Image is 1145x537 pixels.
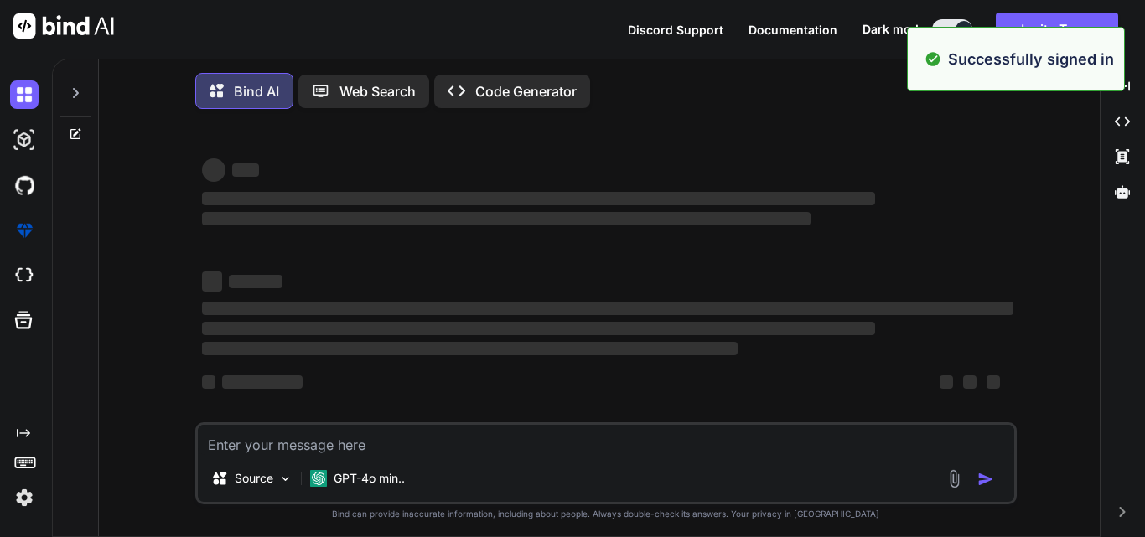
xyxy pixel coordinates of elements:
[945,469,964,488] img: attachment
[987,375,1000,389] span: ‌
[10,216,39,245] img: premium
[10,171,39,199] img: githubDark
[202,212,811,225] span: ‌
[749,21,837,39] button: Documentation
[475,81,577,101] p: Code Generator
[10,483,39,512] img: settings
[749,23,837,37] span: Documentation
[310,470,327,487] img: GPT-4o mini
[10,126,39,154] img: darkAi-studio
[202,158,225,182] span: ‌
[628,21,723,39] button: Discord Support
[996,13,1118,46] button: Invite Team
[863,21,925,38] span: Dark mode
[202,302,1013,315] span: ‌
[940,375,953,389] span: ‌
[232,163,259,177] span: ‌
[202,271,222,292] span: ‌
[235,470,273,487] p: Source
[334,470,405,487] p: GPT-4o min..
[977,471,994,488] img: icon
[13,13,114,39] img: Bind AI
[202,192,875,205] span: ‌
[222,375,303,389] span: ‌
[10,80,39,109] img: darkChat
[948,48,1114,70] p: Successfully signed in
[229,275,282,288] span: ‌
[202,375,215,389] span: ‌
[202,322,875,335] span: ‌
[234,81,279,101] p: Bind AI
[628,23,723,37] span: Discord Support
[925,48,941,70] img: alert
[10,261,39,290] img: cloudideIcon
[195,508,1017,520] p: Bind can provide inaccurate information, including about people. Always double-check its answers....
[339,81,416,101] p: Web Search
[202,342,738,355] span: ‌
[278,472,293,486] img: Pick Models
[963,375,977,389] span: ‌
